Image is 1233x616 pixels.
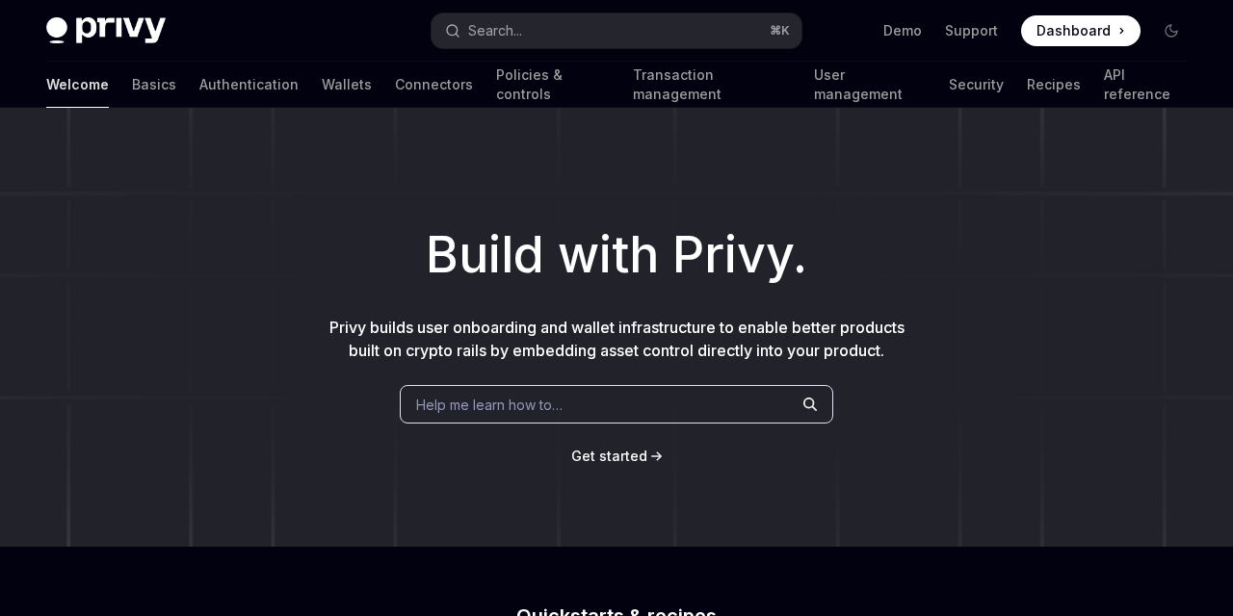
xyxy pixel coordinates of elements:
a: Connectors [395,62,473,108]
a: Basics [132,62,176,108]
a: Demo [883,21,922,40]
a: Recipes [1027,62,1081,108]
a: Security [949,62,1004,108]
a: Welcome [46,62,109,108]
div: Search... [468,19,522,42]
a: Authentication [199,62,299,108]
button: Search...⌘K [432,13,801,48]
button: Toggle dark mode [1156,15,1187,46]
img: dark logo [46,17,166,44]
span: ⌘ K [770,23,790,38]
span: Dashboard [1036,21,1111,40]
h1: Build with Privy. [31,218,1202,293]
a: Dashboard [1021,15,1141,46]
a: Get started [571,447,647,466]
a: API reference [1104,62,1187,108]
a: Policies & controls [496,62,610,108]
a: Transaction management [633,62,790,108]
span: Help me learn how to… [416,395,563,415]
a: Support [945,21,998,40]
a: User management [814,62,926,108]
span: Get started [571,448,647,464]
a: Wallets [322,62,372,108]
span: Privy builds user onboarding and wallet infrastructure to enable better products built on crypto ... [329,318,905,360]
